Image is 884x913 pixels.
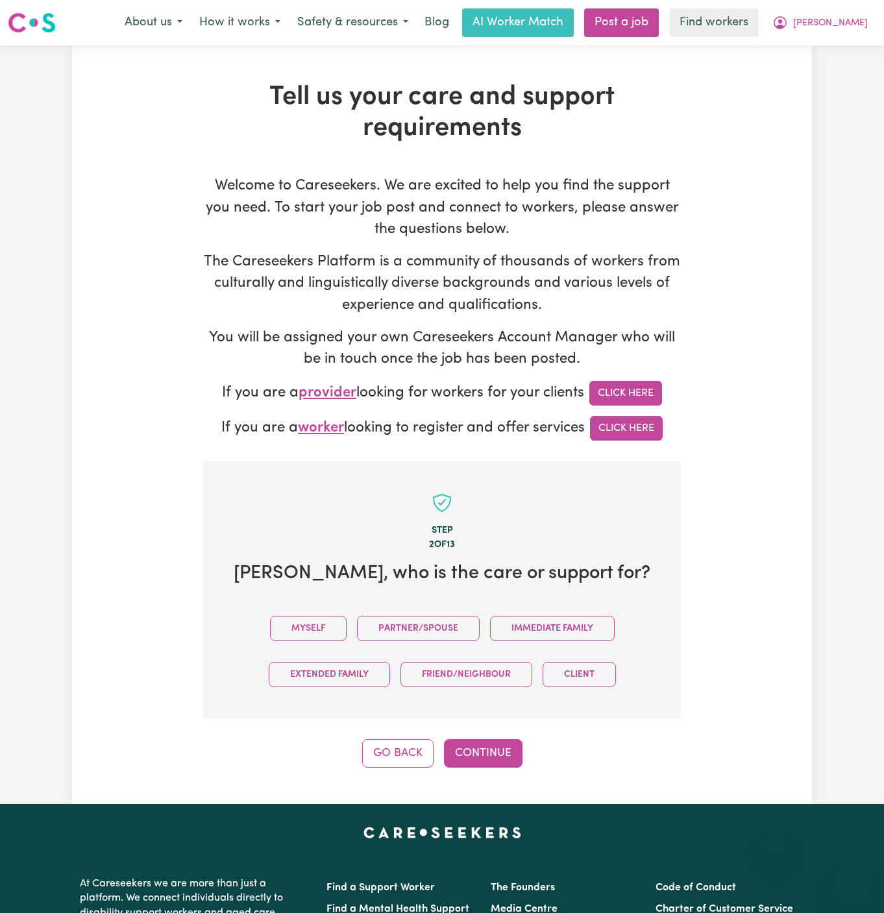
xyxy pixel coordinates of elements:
button: Go Back [362,739,434,768]
iframe: Button to launch messaging window [832,861,874,903]
button: Safety & resources [289,9,417,36]
p: If you are a looking for workers for your clients [203,381,681,406]
h2: [PERSON_NAME] , who is the care or support for? [224,562,660,585]
button: Client [543,662,616,687]
p: Welcome to Careseekers. We are excited to help you find the support you need. To start your job p... [203,175,681,241]
img: Careseekers logo [8,11,56,34]
a: The Founders [491,883,555,893]
a: Code of Conduct [656,883,736,893]
button: My Account [764,9,876,36]
a: Careseekers logo [8,8,56,38]
button: Continue [444,739,522,768]
iframe: Close message [763,830,789,856]
div: Step [224,524,660,538]
a: Find workers [669,8,759,37]
a: Find a Support Worker [326,883,435,893]
a: Click Here [590,416,663,441]
button: About us [116,9,191,36]
p: The Careseekers Platform is a community of thousands of workers from culturally and linguisticall... [203,251,681,317]
h1: Tell us your care and support requirements [203,82,681,144]
button: Partner/Spouse [357,616,480,641]
div: 2 of 13 [224,537,660,552]
span: worker [298,420,344,435]
a: Click Here [589,381,662,406]
p: If you are a looking to register and offer services [203,416,681,441]
a: Blog [417,8,457,37]
a: Careseekers home page [363,827,521,838]
p: You will be assigned your own Careseekers Account Manager who will be in touch once the job has b... [203,327,681,371]
button: Myself [270,616,347,641]
span: [PERSON_NAME] [793,16,868,30]
span: provider [299,385,356,400]
a: AI Worker Match [462,8,574,37]
a: Post a job [584,8,659,37]
button: Immediate Family [490,616,615,641]
button: Friend/Neighbour [400,662,532,687]
button: How it works [191,9,289,36]
button: Extended Family [269,662,390,687]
